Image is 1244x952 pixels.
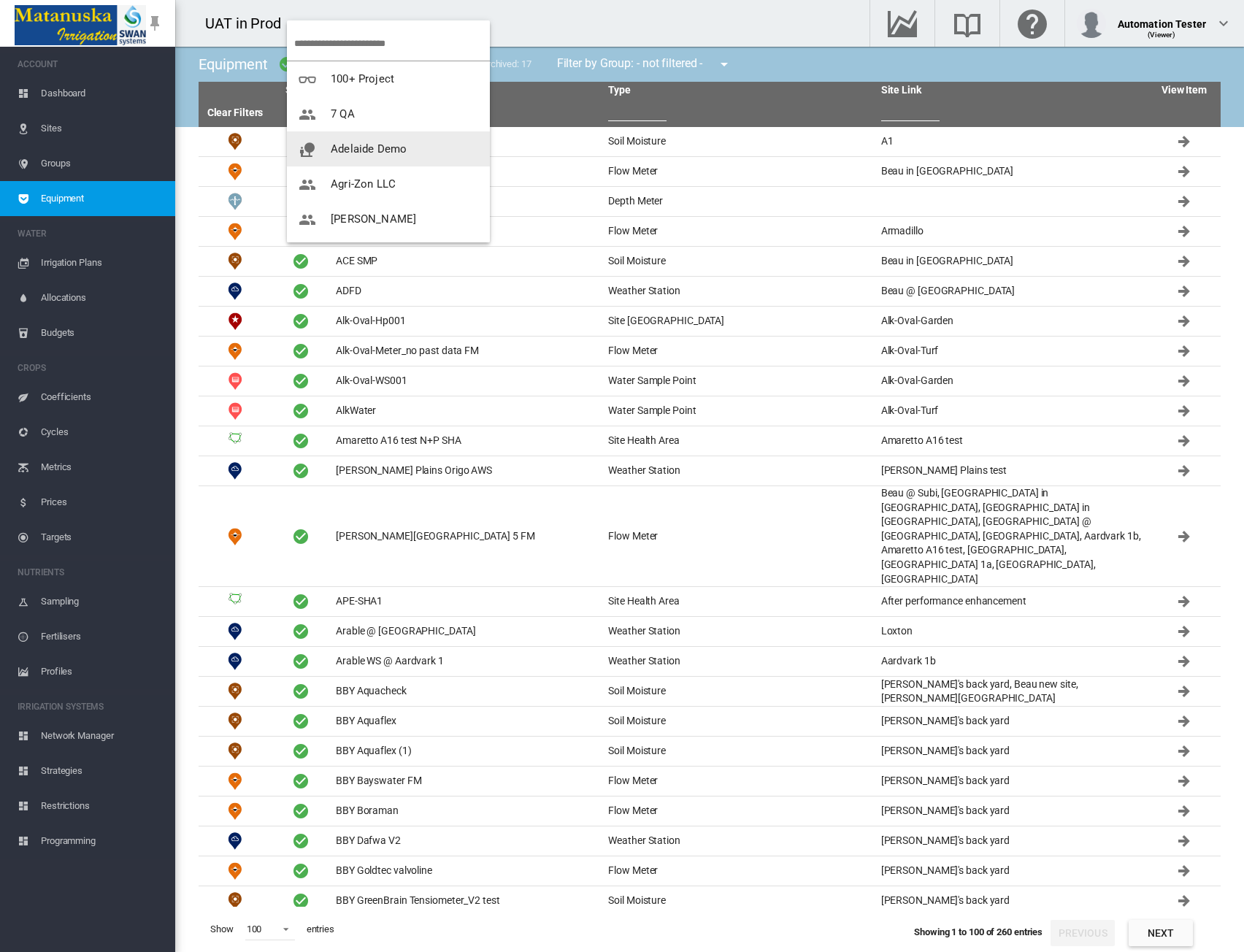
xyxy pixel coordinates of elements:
[299,71,316,88] md-icon: icon-glasses
[299,106,316,123] md-icon: icon-people
[331,72,394,85] span: 100+ Project
[287,166,490,201] button: You have 'Supervisor' permissions to Agri-Zon LLC
[287,201,490,237] button: You have 'Supervisor' permissions to Allan Brothers
[299,141,316,158] md-icon: icon-nature-people
[287,96,490,131] button: You have 'Supervisor' permissions to 7 QA
[287,237,490,272] button: You have 'Admin' permissions to City of Bayswater
[331,212,416,226] span: [PERSON_NAME]
[331,142,407,156] span: Adelaide Demo
[287,131,490,166] button: You have 'Agronomist' permissions to Adelaide Demo
[287,61,490,96] button: You have 'Viewer' permissions to 100+ Project
[331,107,355,120] span: 7 QA
[299,176,316,193] md-icon: icon-people
[299,211,316,229] md-icon: icon-people
[331,177,396,191] span: Agri-Zon LLC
